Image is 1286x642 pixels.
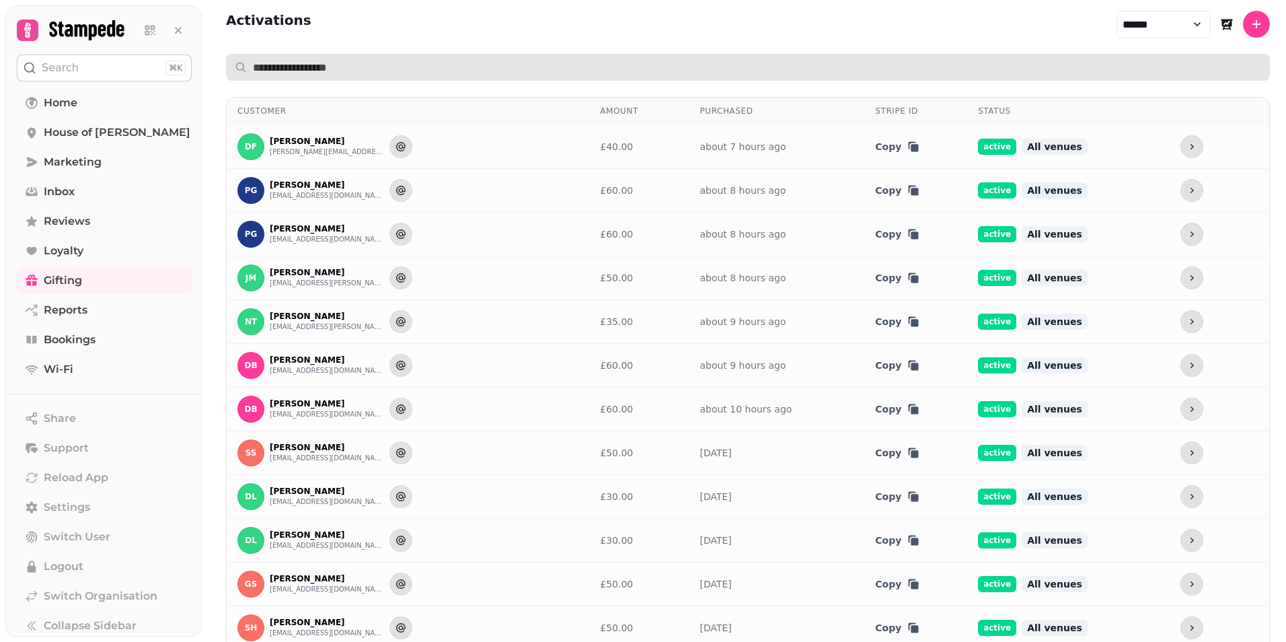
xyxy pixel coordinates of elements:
[389,179,412,202] button: Send to
[600,184,678,197] div: £60.00
[270,267,384,278] p: [PERSON_NAME]
[389,485,412,508] button: Send to
[699,622,731,633] a: [DATE]
[245,186,258,195] span: PG
[17,149,192,176] a: Marketing
[600,106,678,116] div: Amount
[389,266,412,289] button: Send to
[17,55,192,81] button: Search⌘K
[699,106,854,116] div: Purchased
[389,441,412,464] button: Send to
[270,573,384,584] p: [PERSON_NAME]
[17,553,192,580] button: Logout
[389,529,412,552] button: Send to
[44,361,73,378] span: Wi-Fi
[44,213,90,229] span: Reviews
[44,618,137,634] span: Collapse Sidebar
[1180,354,1203,377] button: more
[600,490,678,503] div: £30.00
[270,136,384,147] p: [PERSON_NAME]
[699,448,731,458] a: [DATE]
[270,190,384,201] button: [EMAIL_ADDRESS][DOMAIN_NAME]
[17,267,192,294] a: Gifting
[17,612,192,639] button: Collapse Sidebar
[270,628,384,639] button: [EMAIL_ADDRESS][DOMAIN_NAME]
[1022,226,1088,242] span: All venues
[17,405,192,432] button: Share
[1022,401,1088,417] span: All venues
[270,147,384,157] button: [PERSON_NAME][EMAIL_ADDRESS][DOMAIN_NAME]
[44,559,83,575] span: Logout
[875,402,920,416] button: Copy
[875,446,920,460] button: Copy
[600,402,678,416] div: £60.00
[44,243,83,259] span: Loyalty
[245,579,258,589] span: GS
[875,140,920,153] button: Copy
[17,208,192,235] a: Reviews
[17,583,192,610] a: Switch Organisation
[699,316,786,327] a: about 9 hours ago
[245,448,257,458] span: SS
[699,535,731,546] a: [DATE]
[17,326,192,353] a: Bookings
[44,332,96,348] span: Bookings
[1180,441,1203,464] button: more
[1180,398,1203,421] button: more
[245,492,257,501] span: DL
[699,491,731,502] a: [DATE]
[270,486,384,497] p: [PERSON_NAME]
[1022,139,1088,155] span: All venues
[226,11,311,38] h2: Activations
[699,141,786,152] a: about 7 hours ago
[978,576,1016,592] span: active
[44,273,82,289] span: Gifting
[978,226,1016,242] span: active
[270,409,384,420] button: [EMAIL_ADDRESS][DOMAIN_NAME]
[978,139,1016,155] span: active
[270,322,384,332] button: [EMAIL_ADDRESS][PERSON_NAME][DOMAIN_NAME]
[270,453,384,464] button: [EMAIL_ADDRESS][DOMAIN_NAME]
[17,356,192,383] a: Wi-Fi
[600,271,678,285] div: £50.00
[270,234,384,245] button: [EMAIL_ADDRESS][DOMAIN_NAME]
[270,530,384,540] p: [PERSON_NAME]
[165,61,186,75] div: ⌘K
[1022,620,1088,636] span: All venues
[875,227,920,241] button: Copy
[17,178,192,205] a: Inbox
[699,273,786,283] a: about 8 hours ago
[245,623,258,633] span: SH
[44,411,76,427] span: Share
[44,440,89,456] span: Support
[244,404,257,414] span: DB
[1022,445,1088,461] span: All venues
[1180,485,1203,508] button: more
[978,489,1016,505] span: active
[389,573,412,596] button: Send to
[600,227,678,241] div: £60.00
[270,584,384,595] button: [EMAIL_ADDRESS][DOMAIN_NAME]
[875,534,920,547] button: Copy
[270,223,384,234] p: [PERSON_NAME]
[1022,270,1088,286] span: All venues
[1180,135,1203,158] button: more
[389,310,412,333] button: Send to
[699,579,731,590] a: [DATE]
[699,404,792,415] a: about 10 hours ago
[1180,266,1203,289] button: more
[600,577,678,591] div: £50.00
[875,184,920,197] button: Copy
[699,229,786,240] a: about 8 hours ago
[17,90,192,116] a: Home
[245,536,257,545] span: DL
[17,435,192,462] button: Support
[1022,182,1088,199] span: All venues
[270,617,384,628] p: [PERSON_NAME]
[875,315,920,328] button: Copy
[600,140,678,153] div: £40.00
[978,401,1016,417] span: active
[1022,489,1088,505] span: All venues
[44,302,87,318] span: Reports
[17,119,192,146] a: House of [PERSON_NAME]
